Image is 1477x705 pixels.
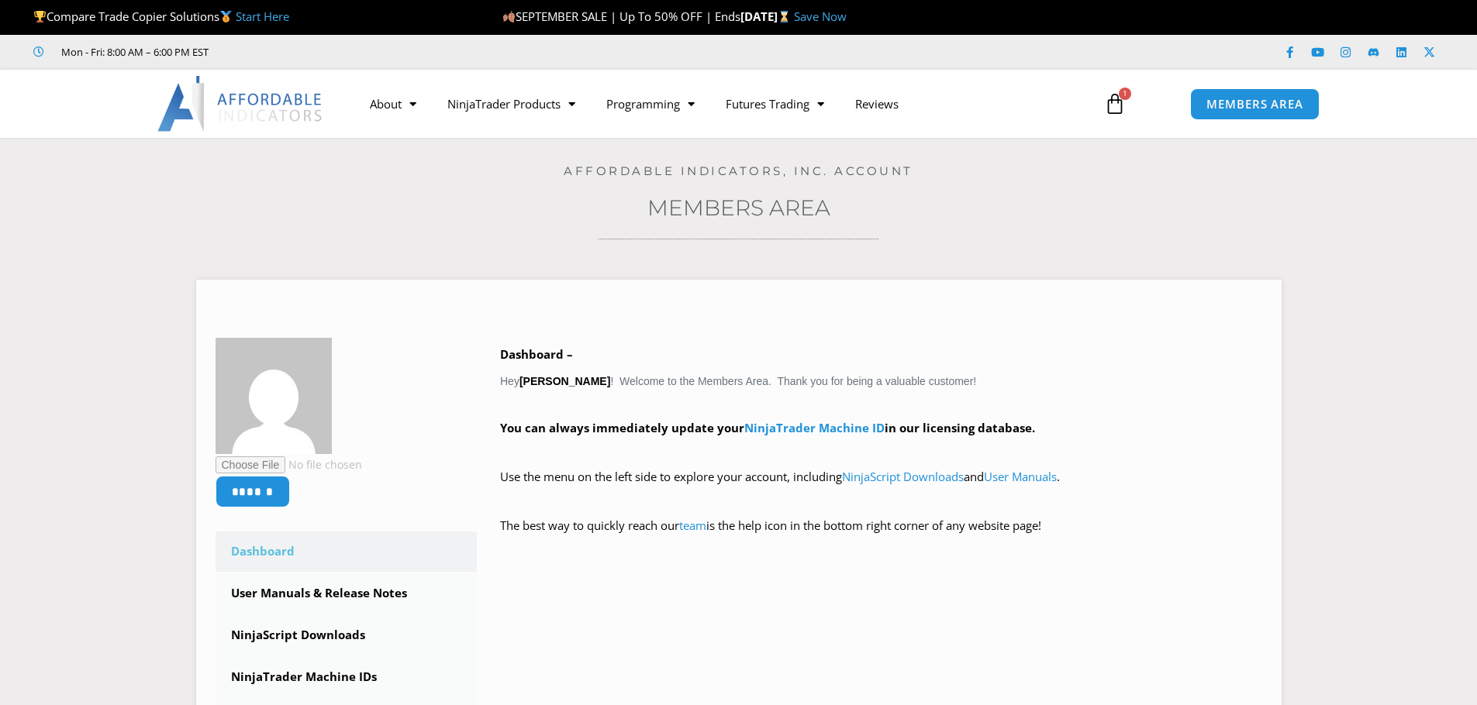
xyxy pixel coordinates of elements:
span: Mon - Fri: 8:00 AM – 6:00 PM EST [57,43,209,61]
strong: You can always immediately update your in our licensing database. [500,420,1035,435]
strong: [DATE] [740,9,794,24]
a: Save Now [794,9,847,24]
a: About [354,86,432,122]
a: NinjaScript Downloads [842,469,964,484]
a: MEMBERS AREA [1190,88,1320,120]
a: User Manuals [984,469,1057,484]
a: NinjaTrader Machine IDs [216,657,478,697]
span: MEMBERS AREA [1206,98,1303,110]
img: ⌛ [778,11,790,22]
img: 4f486a5457a68abf31edfa8dd7d4e4782c02460faed717be5ef7beb2353ebc1c [216,338,332,454]
img: LogoAI | Affordable Indicators – NinjaTrader [157,76,324,132]
span: Compare Trade Copier Solutions [33,9,289,24]
a: Dashboard [216,531,478,572]
p: Use the menu on the left side to explore your account, including and . [500,466,1262,510]
span: SEPTEMBER SALE | Up To 50% OFF | Ends [502,9,740,24]
div: Hey ! Welcome to the Members Area. Thank you for being a valuable customer! [500,344,1262,559]
p: The best way to quickly reach our is the help icon in the bottom right corner of any website page! [500,515,1262,559]
img: 🍂 [503,11,515,22]
a: Programming [591,86,710,122]
a: Futures Trading [710,86,840,122]
a: Members Area [647,194,830,221]
a: NinjaTrader Machine ID [744,420,885,435]
img: 🥇 [220,11,232,22]
a: team [679,518,706,533]
a: Affordable Indicators, Inc. Account [564,163,913,178]
iframe: Customer reviews powered by Trustpilot [230,44,463,60]
b: Dashboard – [500,346,573,362]
nav: Menu [354,86,1086,122]
a: Start Here [236,9,289,24]
a: Reviews [840,86,914,122]
a: NinjaScript Downloads [216,615,478,655]
img: 🏆 [34,11,46,22]
a: NinjaTrader Products [432,86,591,122]
a: 1 [1081,81,1149,126]
a: User Manuals & Release Notes [216,573,478,614]
span: 1 [1119,88,1131,100]
strong: [PERSON_NAME] [519,375,610,387]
